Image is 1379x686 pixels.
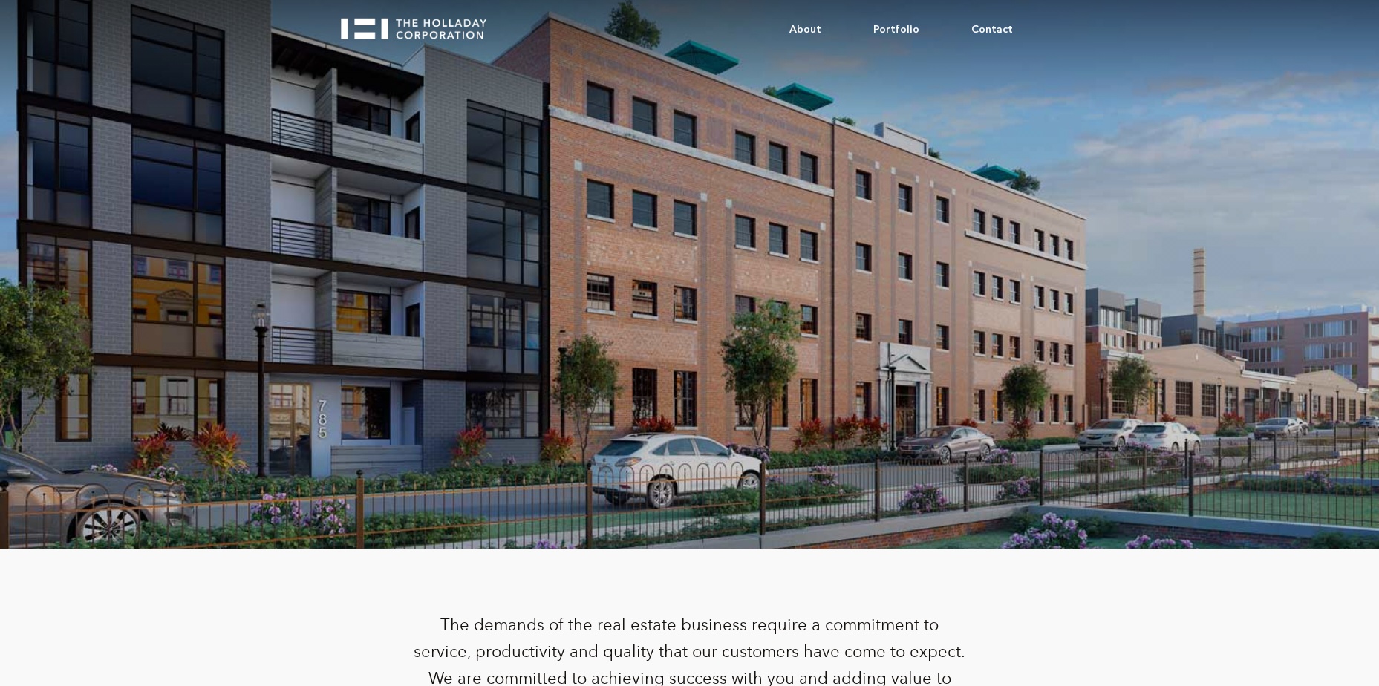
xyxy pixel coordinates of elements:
[945,7,1039,52] a: Contact
[763,7,847,52] a: About
[847,7,945,52] a: Portfolio
[341,7,500,39] a: home
[534,231,846,278] h1: Partner with Us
